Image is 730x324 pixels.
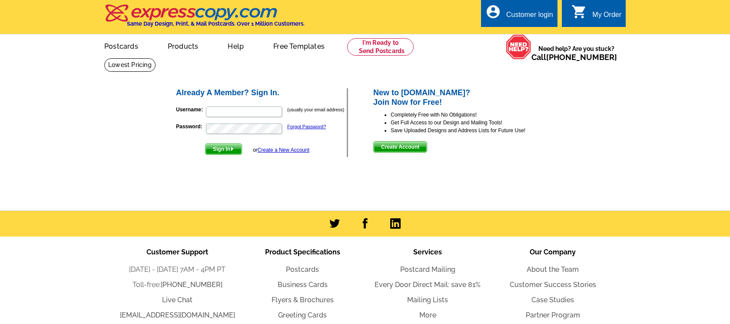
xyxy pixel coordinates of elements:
span: Product Specifications [265,248,340,256]
label: Password: [176,123,205,130]
a: [PHONE_NUMBER] [546,53,617,62]
a: Every Door Direct Mail: save 81% [375,281,481,289]
a: account_circle Customer login [485,10,553,20]
a: Flyers & Brochures [272,296,334,304]
a: More [419,311,436,319]
button: Sign In [205,144,242,155]
a: Free Templates [259,35,338,56]
a: Customer Success Stories [510,281,596,289]
span: Need help? Are you stuck? [531,44,621,62]
a: Business Cards [278,281,328,289]
li: [DATE] - [DATE] 7AM - 4PM PT [115,264,240,275]
div: Customer login [506,11,553,23]
a: [PHONE_NUMBER] [161,281,222,289]
a: Greeting Cards [278,311,327,319]
a: Help [214,35,258,56]
span: Customer Support [146,248,208,256]
a: Live Chat [162,296,192,304]
span: Sign In [206,144,242,154]
a: Same Day Design, Print, & Mail Postcards. Over 1 Million Customers. [104,10,305,27]
li: Toll-free: [115,280,240,290]
img: help [506,34,531,60]
li: Get Full Access to our Design and Mailing Tools! [391,119,555,127]
span: Services [413,248,442,256]
small: (usually your email address) [287,107,344,112]
h2: New to [DOMAIN_NAME]? Join Now for Free! [373,88,555,107]
div: or [253,146,309,154]
a: Partner Program [526,311,580,319]
a: [EMAIL_ADDRESS][DOMAIN_NAME] [120,311,235,319]
a: Create a New Account [258,147,309,153]
h4: Same Day Design, Print, & Mail Postcards. Over 1 Million Customers. [127,20,305,27]
img: button-next-arrow-white.png [230,147,234,151]
span: Call [531,53,617,62]
a: shopping_cart My Order [571,10,621,20]
button: Create Account [373,141,427,153]
label: Username: [176,106,205,114]
a: Products [154,35,212,56]
a: Postcard Mailing [400,265,455,274]
span: Our Company [530,248,576,256]
a: Postcards [286,265,319,274]
a: Forgot Password? [287,124,326,129]
li: Save Uploaded Designs and Address Lists for Future Use! [391,127,555,134]
a: About the Team [527,265,579,274]
li: Completely Free with No Obligations! [391,111,555,119]
div: My Order [592,11,621,23]
span: Create Account [374,142,427,152]
i: shopping_cart [571,4,587,20]
i: account_circle [485,4,501,20]
a: Case Studies [531,296,574,304]
a: Mailing Lists [407,296,448,304]
a: Postcards [90,35,152,56]
h2: Already A Member? Sign In. [176,88,347,98]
